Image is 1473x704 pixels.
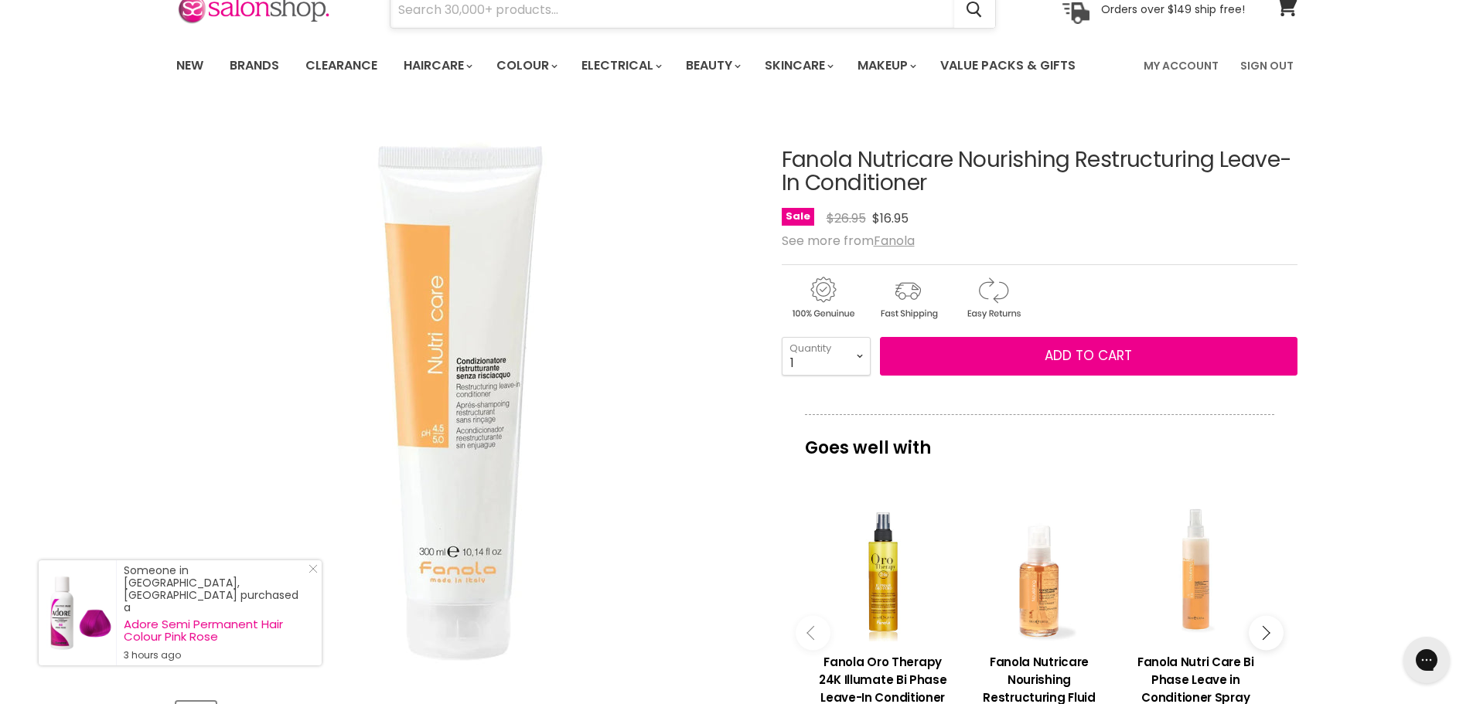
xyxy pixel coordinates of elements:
[124,564,306,661] div: Someone in [GEOGRAPHIC_DATA], [GEOGRAPHIC_DATA] purchased a
[294,49,389,82] a: Clearance
[309,564,318,573] svg: Close Icon
[165,49,215,82] a: New
[1231,49,1303,82] a: Sign Out
[827,209,866,227] span: $26.95
[1101,2,1245,16] p: Orders over $149 ship free!
[952,274,1034,321] img: returns.gif
[872,209,909,227] span: $16.95
[753,49,843,82] a: Skincare
[570,49,671,82] a: Electrical
[880,337,1297,376] button: Add to cart
[165,43,1111,88] ul: Main menu
[805,414,1274,465] p: Goes well with
[782,148,1297,196] h1: Fanola Nutricare Nourishing Restructuring Leave-In Conditioner
[1134,49,1228,82] a: My Account
[157,43,1317,88] nav: Main
[302,564,318,580] a: Close Notification
[1396,631,1458,689] iframe: Gorgias live chat messenger
[874,232,915,250] a: Fanola
[782,274,864,321] img: genuine.gif
[929,49,1087,82] a: Value Packs & Gifts
[176,110,754,687] div: Fanola Nutricare Nourishing Restructuring Leave-In Conditioner image. Click or Scroll to Zoom.
[782,232,915,250] span: See more from
[485,49,567,82] a: Colour
[218,49,291,82] a: Brands
[782,208,814,226] span: Sale
[392,49,482,82] a: Haircare
[124,649,306,661] small: 3 hours ago
[39,560,116,665] a: Visit product page
[846,49,926,82] a: Makeup
[124,618,306,643] a: Adore Semi Permanent Hair Colour Pink Rose
[867,274,949,321] img: shipping.gif
[782,337,871,376] select: Quantity
[1045,346,1132,365] span: Add to cart
[674,49,750,82] a: Beauty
